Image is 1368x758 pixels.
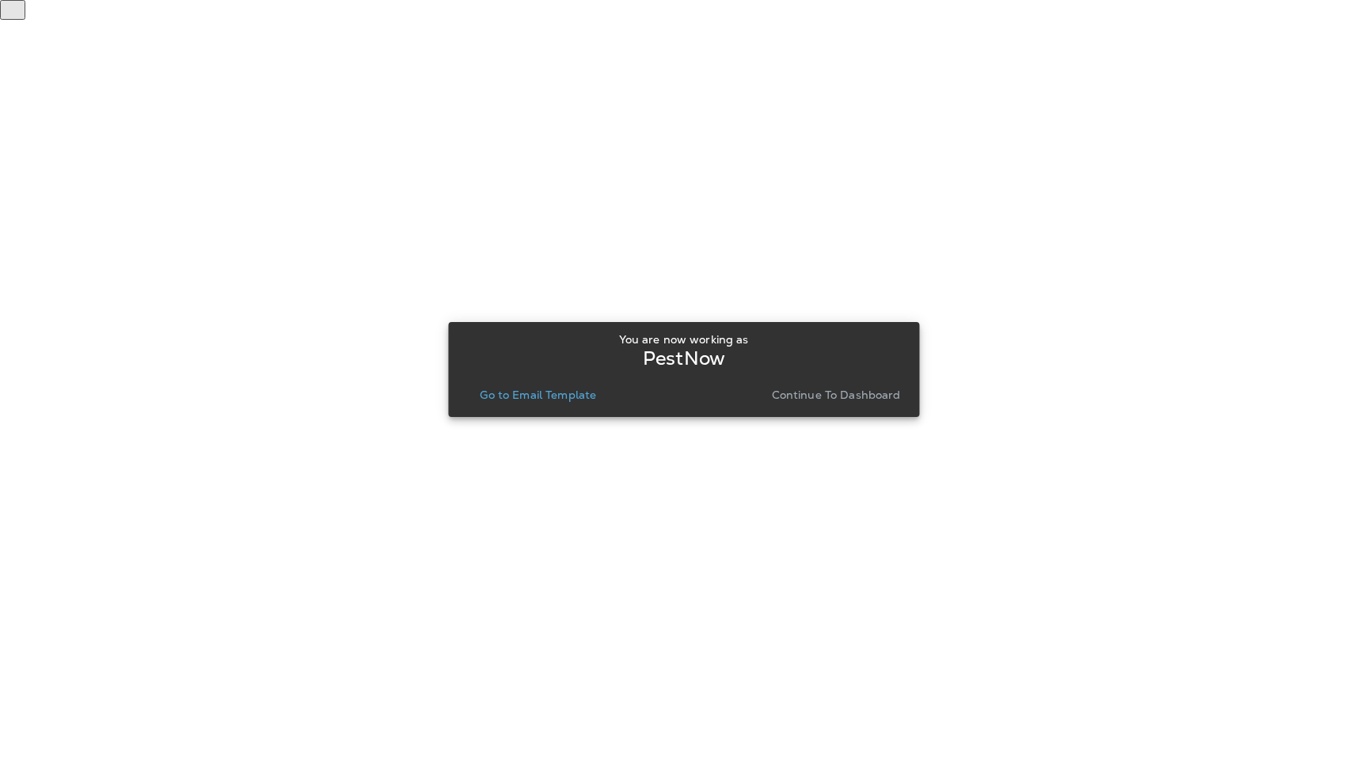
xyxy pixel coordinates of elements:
button: Continue to Dashboard [766,384,907,406]
button: Go to Email Template [473,384,602,406]
p: PestNow [643,352,725,365]
p: Continue to Dashboard [772,388,901,401]
p: You are now working as [619,333,748,346]
p: Go to Email Template [480,388,596,401]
